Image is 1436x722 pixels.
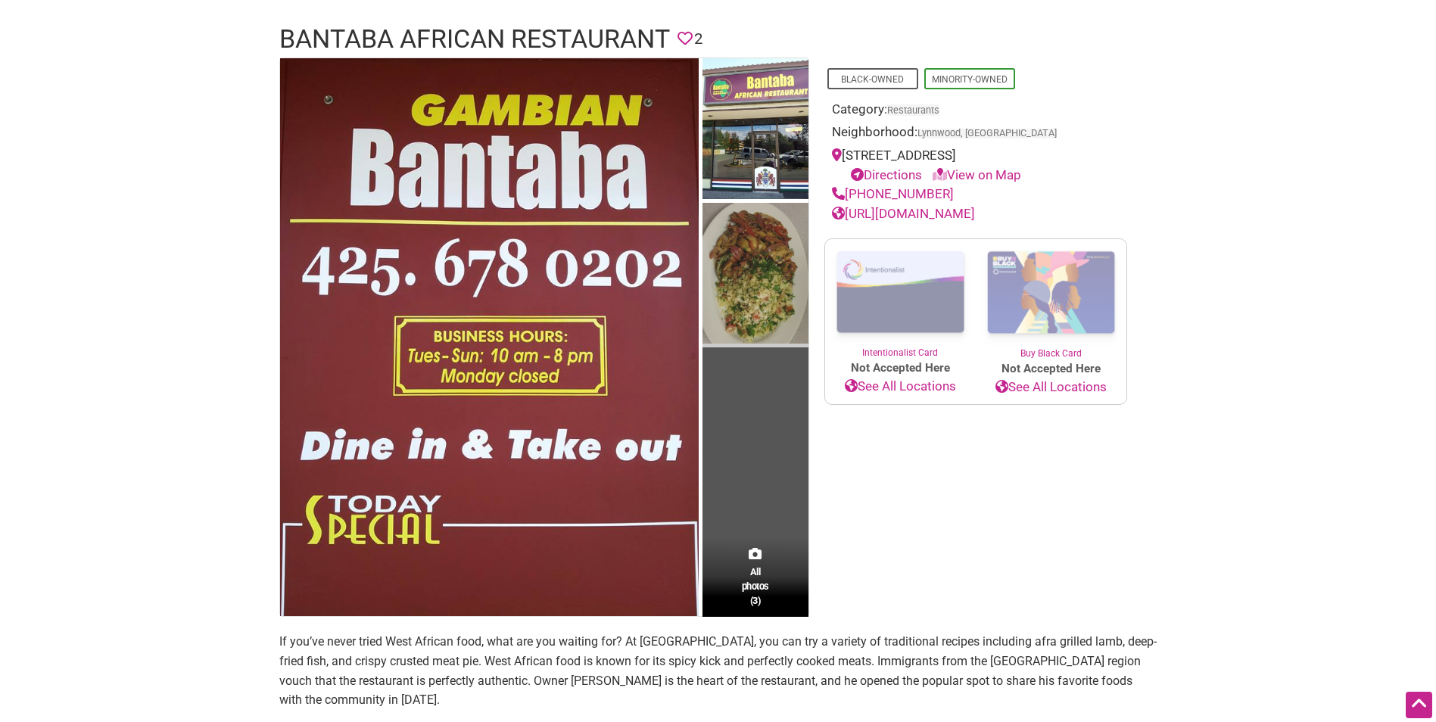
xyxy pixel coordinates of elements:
span: Not Accepted Here [825,359,976,377]
div: Category: [832,100,1120,123]
img: Buy Black Card [976,239,1126,347]
div: [STREET_ADDRESS] [832,146,1120,185]
h1: Bantaba African Restaurant [279,21,670,58]
div: Neighborhood: [832,123,1120,146]
img: Intentionalist Card [825,239,976,346]
a: Directions [851,167,922,182]
a: [PHONE_NUMBER] [832,186,954,201]
a: See All Locations [976,378,1126,397]
a: [URL][DOMAIN_NAME] [832,206,975,221]
div: Scroll Back to Top [1406,692,1432,718]
a: Buy Black Card [976,239,1126,360]
a: View on Map [933,167,1021,182]
span: 2 [694,27,702,51]
a: Minority-Owned [932,74,1008,85]
a: Intentionalist Card [825,239,976,359]
span: Not Accepted Here [976,360,1126,378]
a: Restaurants [887,104,939,116]
a: See All Locations [825,377,976,397]
span: Lynnwood, [GEOGRAPHIC_DATA] [917,129,1057,138]
a: Black-Owned [841,74,904,85]
span: All photos (3) [742,565,769,608]
p: If you’ve never tried West African food, what are you waiting for? At [GEOGRAPHIC_DATA], you can ... [279,632,1157,709]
